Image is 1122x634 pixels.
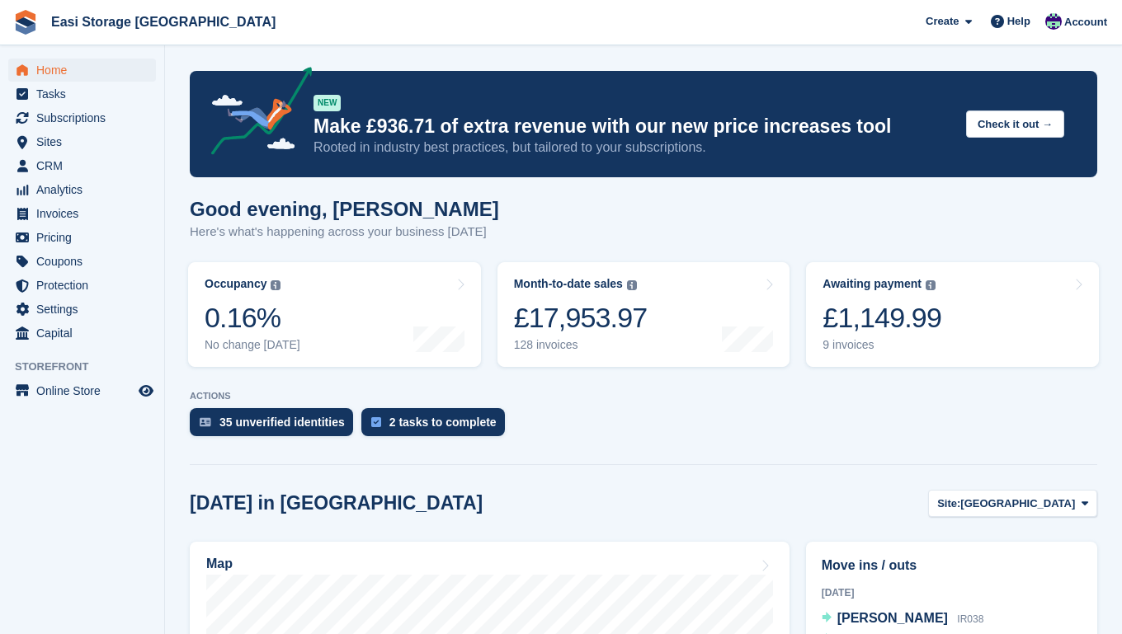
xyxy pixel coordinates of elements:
[806,262,1099,367] a: Awaiting payment £1,149.99 9 invoices
[200,417,211,427] img: verify_identity-adf6edd0f0f0b5bbfe63781bf79b02c33cf7c696d77639b501bdc392416b5a36.svg
[190,492,483,514] h2: [DATE] in [GEOGRAPHIC_DATA]
[926,280,936,290] img: icon-info-grey-7440780725fd019a000dd9b08b2336e03edf1995a4989e88bcd33f0948082b44.svg
[514,277,623,291] div: Month-to-date sales
[837,611,948,625] span: [PERSON_NAME]
[823,277,922,291] div: Awaiting payment
[8,250,156,273] a: menu
[8,59,156,82] a: menu
[205,338,300,352] div: No change [DATE]
[8,226,156,249] a: menu
[190,391,1097,402] p: ACTIONS
[514,301,648,335] div: £17,953.97
[36,82,135,106] span: Tasks
[188,262,481,367] a: Occupancy 0.16% No change [DATE]
[1045,13,1062,30] img: Steven Cusick
[497,262,790,367] a: Month-to-date sales £17,953.97 128 invoices
[371,417,381,427] img: task-75834270c22a3079a89374b754ae025e5fb1db73e45f91037f5363f120a921f8.svg
[966,110,1064,138] button: Check it out →
[190,198,499,220] h1: Good evening, [PERSON_NAME]
[389,416,497,429] div: 2 tasks to complete
[36,106,135,129] span: Subscriptions
[8,82,156,106] a: menu
[36,250,135,273] span: Coupons
[514,338,648,352] div: 128 invoices
[1064,14,1107,31] span: Account
[8,379,156,402] a: menu
[36,202,135,225] span: Invoices
[219,416,345,429] div: 35 unverified identities
[313,139,953,157] p: Rooted in industry best practices, but tailored to your subscriptions.
[36,226,135,249] span: Pricing
[8,202,156,225] a: menu
[822,585,1082,600] div: [DATE]
[8,322,156,345] a: menu
[937,495,960,512] span: Site:
[205,301,300,335] div: 0.16%
[928,490,1097,517] button: Site: [GEOGRAPHIC_DATA]
[15,359,164,375] span: Storefront
[36,298,135,321] span: Settings
[960,495,1075,512] span: [GEOGRAPHIC_DATA]
[8,106,156,129] a: menu
[36,59,135,82] span: Home
[313,95,341,111] div: NEW
[1007,13,1030,30] span: Help
[822,556,1082,575] h2: Move ins / outs
[361,408,513,444] a: 2 tasks to complete
[36,178,135,201] span: Analytics
[205,277,266,291] div: Occupancy
[45,8,282,35] a: Easi Storage [GEOGRAPHIC_DATA]
[8,130,156,153] a: menu
[271,280,280,290] img: icon-info-grey-7440780725fd019a000dd9b08b2336e03edf1995a4989e88bcd33f0948082b44.svg
[36,154,135,177] span: CRM
[8,274,156,297] a: menu
[823,338,941,352] div: 9 invoices
[36,379,135,402] span: Online Store
[36,274,135,297] span: Protection
[313,115,953,139] p: Make £936.71 of extra revenue with our new price increases tool
[36,322,135,345] span: Capital
[136,381,156,401] a: Preview store
[190,223,499,242] p: Here's what's happening across your business [DATE]
[8,298,156,321] a: menu
[8,154,156,177] a: menu
[822,608,984,630] a: [PERSON_NAME] IR038
[8,178,156,201] a: menu
[36,130,135,153] span: Sites
[13,10,38,35] img: stora-icon-8386f47178a22dfd0bd8f6a31ec36ba5ce8667c1dd55bd0f319d3a0aa187defe.svg
[957,613,983,625] span: IR038
[197,67,313,161] img: price-adjustments-announcement-icon-8257ccfd72463d97f412b2fc003d46551f7dbcb40ab6d574587a9cd5c0d94...
[206,557,233,571] h2: Map
[926,13,959,30] span: Create
[823,301,941,335] div: £1,149.99
[190,408,361,444] a: 35 unverified identities
[627,280,637,290] img: icon-info-grey-7440780725fd019a000dd9b08b2336e03edf1995a4989e88bcd33f0948082b44.svg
